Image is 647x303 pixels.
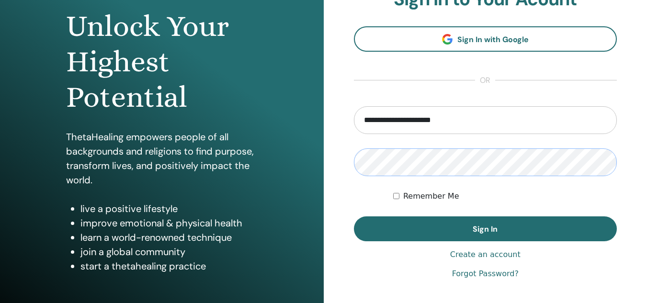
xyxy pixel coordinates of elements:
[80,202,258,216] li: live a positive lifestyle
[80,259,258,273] li: start a thetahealing practice
[354,216,617,241] button: Sign In
[475,75,495,86] span: or
[450,249,521,260] a: Create an account
[403,191,459,202] label: Remember Me
[80,230,258,245] li: learn a world-renowned technique
[66,130,258,187] p: ThetaHealing empowers people of all backgrounds and religions to find purpose, transform lives, a...
[66,9,258,115] h1: Unlock Your Highest Potential
[452,268,519,280] a: Forgot Password?
[473,224,498,234] span: Sign In
[80,216,258,230] li: improve emotional & physical health
[80,245,258,259] li: join a global community
[393,191,617,202] div: Keep me authenticated indefinitely or until I manually logout
[457,34,529,45] span: Sign In with Google
[354,26,617,52] a: Sign In with Google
